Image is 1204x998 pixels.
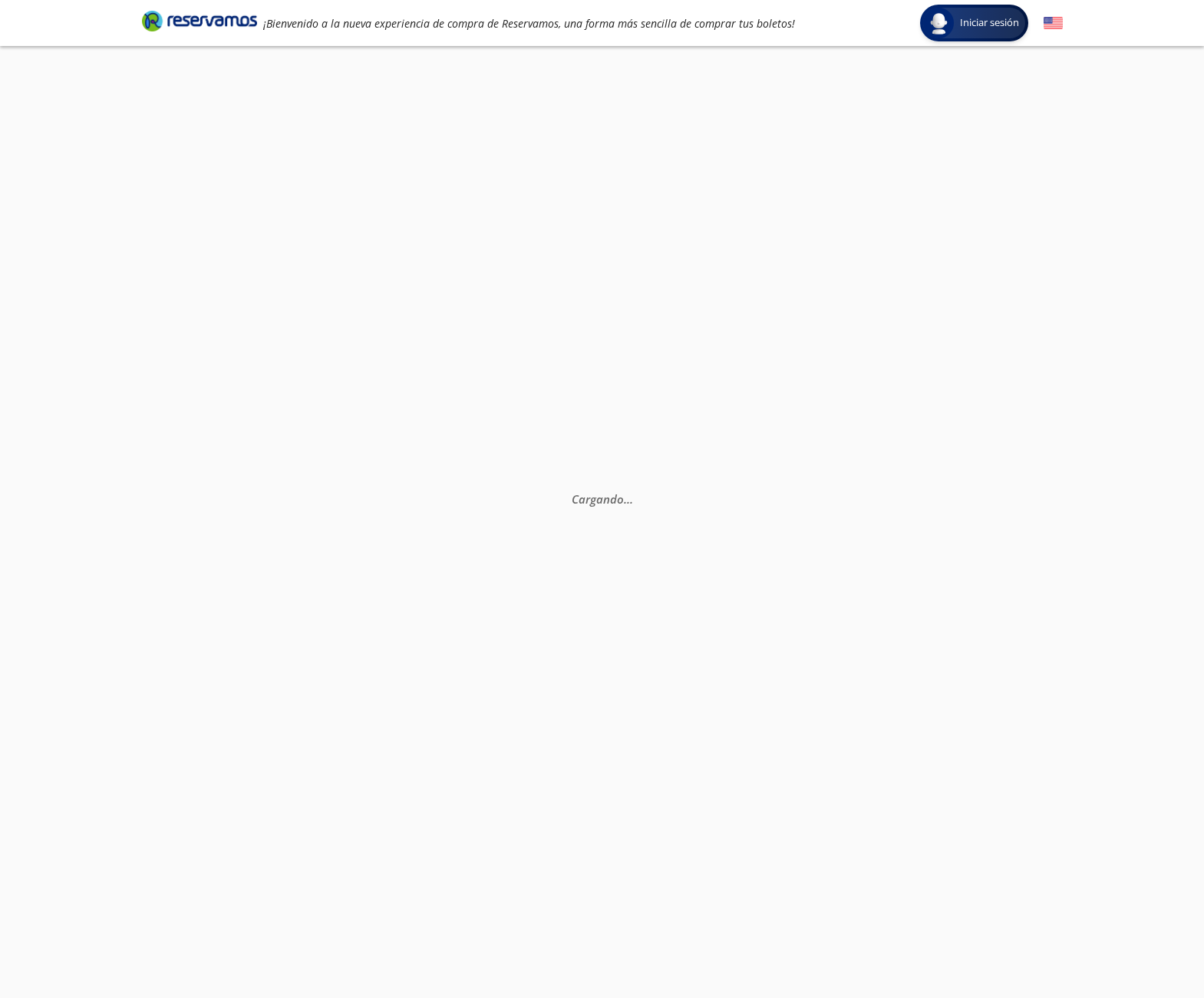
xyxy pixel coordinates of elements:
[954,15,1025,31] span: Iniciar sesión
[263,16,795,31] em: ¡Bienvenido a la nueva experiencia de compra de Reservamos, una forma más sencilla de comprar tus...
[142,9,257,32] i: Brand Logo
[624,491,627,507] span: .
[572,491,633,507] em: Cargando
[142,9,257,37] a: Brand Logo
[1044,14,1063,33] button: English
[627,491,630,507] span: .
[630,491,633,507] span: .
